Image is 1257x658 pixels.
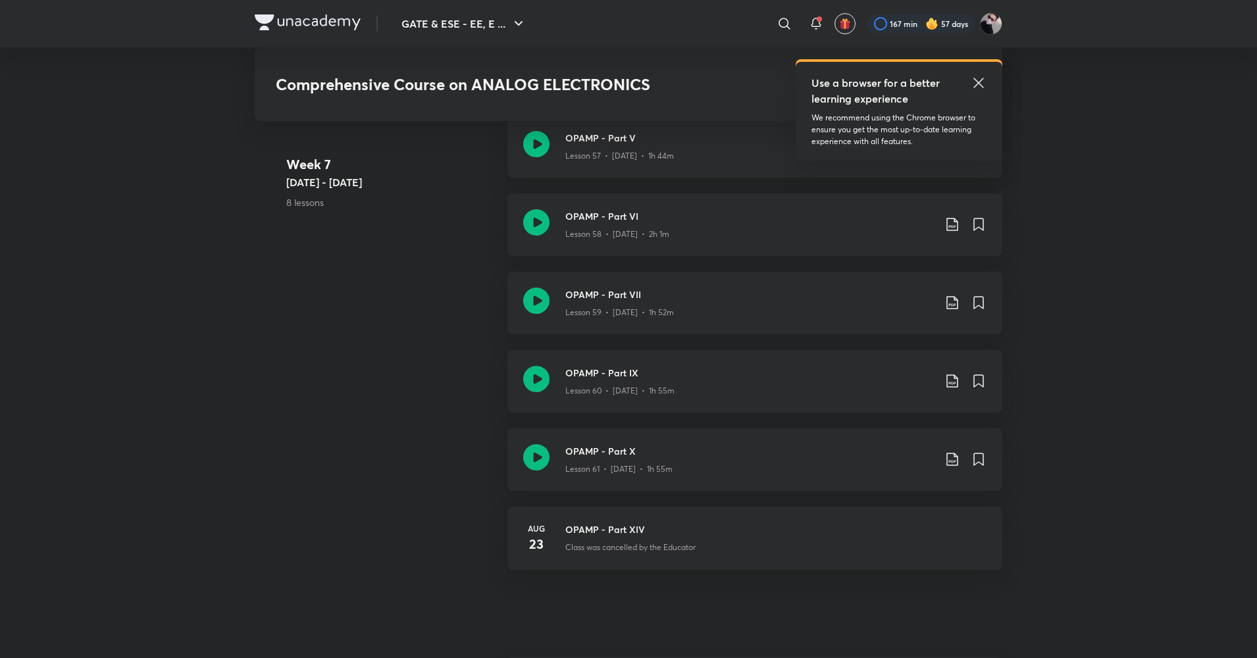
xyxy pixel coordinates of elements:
h3: OPAMP - Part VI [565,209,934,223]
a: Company Logo [255,14,361,34]
h3: OPAMP - Part V [565,131,934,145]
p: 8 lessons [286,195,497,209]
p: Lesson 60 • [DATE] • 1h 55m [565,385,675,397]
h4: Week 7 [286,155,497,174]
h6: Aug [523,522,550,534]
img: streak [925,17,938,30]
h3: Comprehensive Course on ANALOG ELECTRONICS [276,75,791,94]
h3: OPAMP - Part XIV [565,522,987,536]
h4: 23 [523,534,550,554]
h5: [DATE] - [DATE] [286,174,497,190]
a: OPAMP - Part IXLesson 60 • [DATE] • 1h 55m [507,350,1002,428]
p: Lesson 61 • [DATE] • 1h 55m [565,463,673,475]
h3: OPAMP - Part X [565,444,934,458]
h3: OPAMP - Part IX [565,366,934,380]
img: avatar [839,18,851,30]
p: Lesson 59 • [DATE] • 1h 52m [565,307,674,318]
img: Company Logo [255,14,361,30]
a: Aug23OPAMP - Part XIVClass was cancelled by the Educator [507,507,1002,586]
p: Class was cancelled by the Educator [565,542,696,553]
p: Lesson 58 • [DATE] • 2h 1m [565,228,669,240]
img: Ashutosh Tripathi [980,13,1002,35]
p: Lesson 57 • [DATE] • 1h 44m [565,150,674,162]
button: GATE & ESE - EE, E ... [394,11,534,37]
a: OPAMP - Part VLesson 57 • [DATE] • 1h 44m [507,115,1002,193]
p: We recommend using the Chrome browser to ensure you get the most up-to-date learning experience w... [811,112,987,147]
a: OPAMP - Part VILesson 58 • [DATE] • 2h 1m [507,193,1002,272]
h3: OPAMP - Part VII [565,288,934,301]
a: OPAMP - Part VIILesson 59 • [DATE] • 1h 52m [507,272,1002,350]
a: OPAMP - Part XLesson 61 • [DATE] • 1h 55m [507,428,1002,507]
h5: Use a browser for a better learning experience [811,75,942,107]
button: avatar [834,13,856,34]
